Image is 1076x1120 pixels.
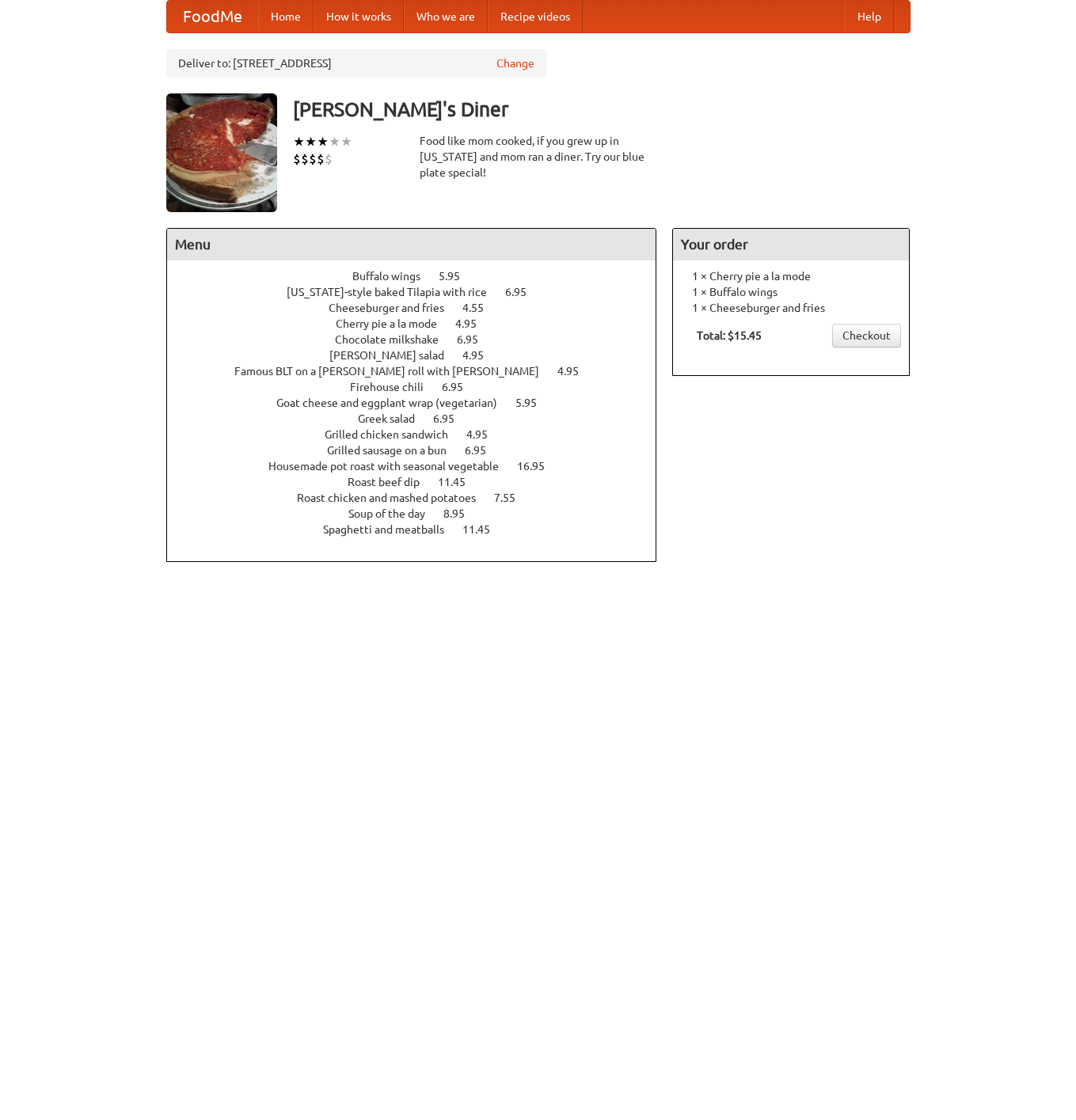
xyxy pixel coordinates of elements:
span: Cherry pie a la mode [336,317,453,330]
span: 5.95 [439,270,476,283]
span: Grilled chicken sandwich [325,428,464,441]
a: Checkout [832,324,901,347]
a: [US_STATE]-style baked Tilapia with rice 6.95 [287,286,556,298]
li: $ [325,150,333,168]
li: $ [301,150,309,168]
li: ★ [305,133,317,150]
h3: [PERSON_NAME]'s Diner [293,93,911,125]
a: Roast chicken and mashed potatoes 7.55 [297,492,545,504]
span: [US_STATE]-style baked Tilapia with rice [287,286,503,298]
span: 4.95 [455,317,492,330]
span: 16.95 [517,460,561,473]
a: FoodMe [167,1,258,32]
a: Buffalo wings 5.95 [352,270,489,283]
li: $ [317,150,325,168]
span: 6.95 [457,333,494,346]
a: Famous BLT on a [PERSON_NAME] roll with [PERSON_NAME] 4.95 [234,365,608,378]
a: Goat cheese and eggplant wrap (vegetarian) 5.95 [276,397,566,409]
span: 11.45 [438,476,481,488]
a: Cherry pie a la mode 4.95 [336,317,506,330]
a: Firehouse chili 6.95 [350,381,492,393]
a: Roast beef dip 11.45 [348,476,495,488]
a: How it works [314,1,404,32]
a: Housemade pot roast with seasonal vegetable 16.95 [268,460,574,473]
span: 5.95 [515,397,553,409]
li: 1 × Buffalo wings [681,284,901,300]
span: Housemade pot roast with seasonal vegetable [268,460,515,473]
h4: Your order [673,229,909,260]
span: 6.95 [505,286,542,298]
a: Recipe videos [488,1,583,32]
span: 4.95 [466,428,504,441]
span: 8.95 [443,507,481,520]
span: 6.95 [465,444,502,457]
span: [PERSON_NAME] salad [329,349,460,362]
li: ★ [317,133,329,150]
div: Deliver to: [STREET_ADDRESS] [166,49,546,78]
img: angular.jpg [166,93,277,212]
span: 6.95 [433,412,470,425]
li: 1 × Cherry pie a la mode [681,268,901,284]
span: 7.55 [494,492,531,504]
span: 4.95 [557,365,595,378]
li: ★ [340,133,352,150]
li: 1 × Cheeseburger and fries [681,300,901,316]
span: Roast beef dip [348,476,435,488]
a: Greek salad 6.95 [358,412,484,425]
a: Who we are [404,1,488,32]
span: Greek salad [358,412,431,425]
a: Grilled sausage on a bun 6.95 [327,444,515,457]
span: 4.55 [462,302,500,314]
a: Soup of the day 8.95 [348,507,494,520]
span: Soup of the day [348,507,441,520]
li: ★ [293,133,305,150]
span: Buffalo wings [352,270,436,283]
span: Roast chicken and mashed potatoes [297,492,492,504]
h4: Menu [167,229,656,260]
span: Famous BLT on a [PERSON_NAME] roll with [PERSON_NAME] [234,365,555,378]
span: Spaghetti and meatballs [323,523,460,536]
a: Chocolate milkshake 6.95 [335,333,508,346]
a: Help [845,1,894,32]
span: Grilled sausage on a bun [327,444,462,457]
li: $ [293,150,301,168]
a: Cheeseburger and fries 4.55 [329,302,513,314]
div: Food like mom cooked, if you grew up in [US_STATE] and mom ran a diner. Try our blue plate special! [420,133,657,180]
span: Firehouse chili [350,381,439,393]
a: [PERSON_NAME] salad 4.95 [329,349,513,362]
b: Total: $15.45 [697,329,762,342]
li: ★ [329,133,340,150]
a: Spaghetti and meatballs 11.45 [323,523,519,536]
span: Cheeseburger and fries [329,302,460,314]
li: $ [309,150,317,168]
a: Home [258,1,314,32]
span: 4.95 [462,349,500,362]
span: Goat cheese and eggplant wrap (vegetarian) [276,397,513,409]
span: 11.45 [462,523,506,536]
span: 6.95 [442,381,479,393]
a: Grilled chicken sandwich 4.95 [325,428,517,441]
a: Change [496,55,534,71]
span: Chocolate milkshake [335,333,454,346]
